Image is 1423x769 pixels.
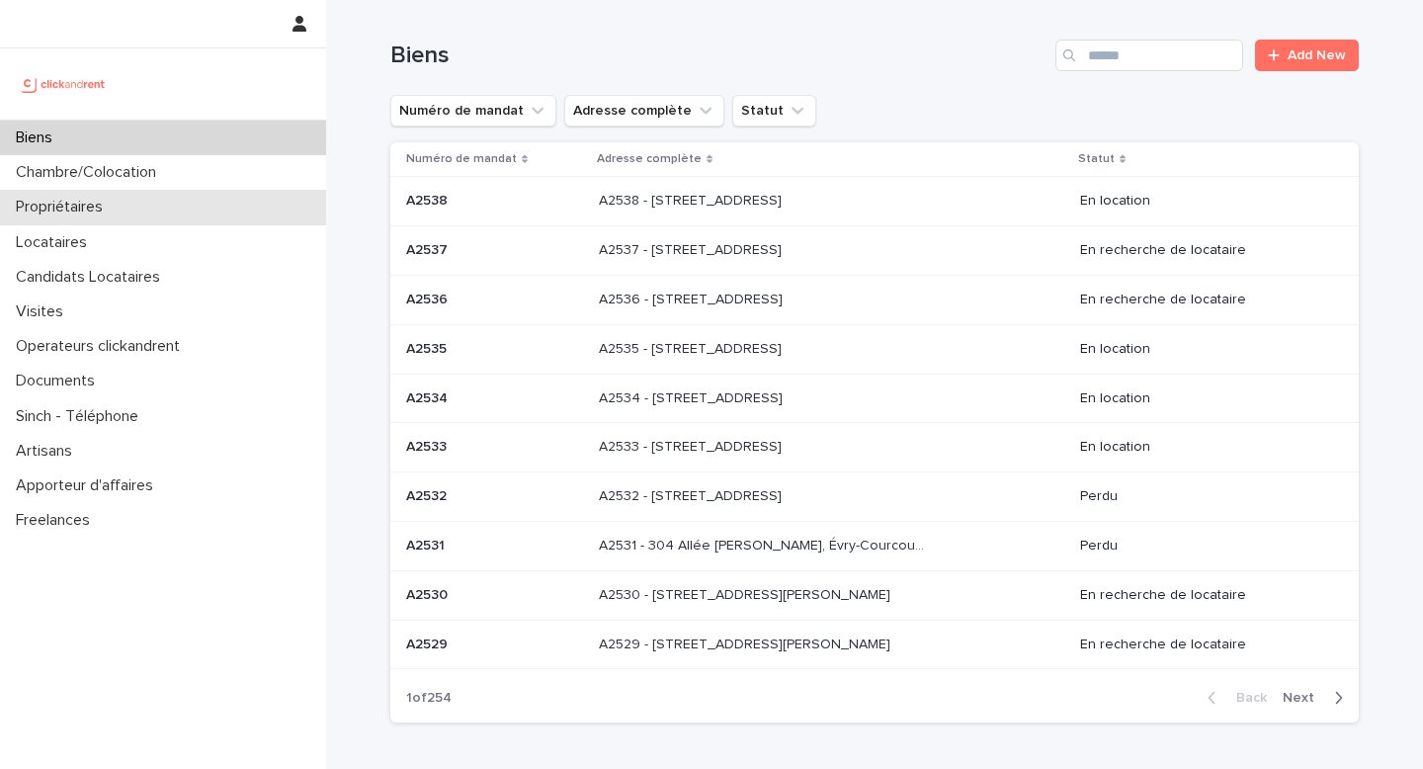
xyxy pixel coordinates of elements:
img: UCB0brd3T0yccxBKYDjQ [16,64,112,104]
button: Back [1192,689,1275,707]
p: A2537 - [STREET_ADDRESS] [599,238,786,259]
p: 1 of 254 [390,674,467,723]
p: En recherche de locataire [1080,637,1327,653]
button: Statut [732,95,816,127]
p: En location [1080,390,1327,407]
p: A2529 [406,633,452,653]
tr: A2538A2538 A2538 - [STREET_ADDRESS]A2538 - [STREET_ADDRESS] En location [390,177,1359,226]
p: A2530 [406,583,452,604]
p: En location [1080,439,1327,456]
p: En recherche de locataire [1080,587,1327,604]
tr: A2533A2533 A2533 - [STREET_ADDRESS]A2533 - [STREET_ADDRESS] En location [390,423,1359,472]
p: A2535 [406,337,451,358]
p: A2531 - 304 Allée Pablo Neruda, Évry-Courcouronnes 91000 [599,534,932,555]
p: A2534 - 134 Cours Aquitaine, Boulogne-Billancourt 92100 [599,386,787,407]
p: Sinch - Téléphone [8,407,154,426]
tr: A2530A2530 A2530 - [STREET_ADDRESS][PERSON_NAME]A2530 - [STREET_ADDRESS][PERSON_NAME] En recherch... [390,570,1359,620]
p: Visites [8,302,79,321]
p: En recherche de locataire [1080,292,1327,308]
p: A2537 [406,238,452,259]
tr: A2536A2536 A2536 - [STREET_ADDRESS]A2536 - [STREET_ADDRESS] En recherche de locataire [390,275,1359,324]
span: Back [1224,691,1267,705]
span: Next [1283,691,1326,705]
p: A2534 [406,386,452,407]
p: En location [1080,341,1327,358]
tr: A2535A2535 A2535 - [STREET_ADDRESS]A2535 - [STREET_ADDRESS] En location [390,324,1359,374]
p: A2533 [406,435,451,456]
span: Add New [1288,48,1346,62]
p: A2531 [406,534,449,555]
p: Propriétaires [8,198,119,216]
p: Perdu [1080,538,1327,555]
p: Locataires [8,233,103,252]
p: A2538 - [STREET_ADDRESS] [599,189,786,210]
button: Next [1275,689,1359,707]
button: Numéro de mandat [390,95,556,127]
h1: Biens [390,42,1047,70]
input: Search [1055,40,1243,71]
p: A2536 - [STREET_ADDRESS] [599,288,787,308]
p: Adresse complète [597,148,702,170]
a: Add New [1255,40,1359,71]
p: A2538 [406,189,452,210]
p: Numéro de mandat [406,148,517,170]
p: En location [1080,193,1327,210]
p: Artisans [8,442,88,461]
p: A2532 - [STREET_ADDRESS] [599,484,786,505]
p: Chambre/Colocation [8,163,172,182]
p: A2533 - [STREET_ADDRESS] [599,435,786,456]
tr: A2529A2529 A2529 - [STREET_ADDRESS][PERSON_NAME]A2529 - [STREET_ADDRESS][PERSON_NAME] En recherch... [390,620,1359,669]
p: Statut [1078,148,1115,170]
button: Adresse complète [564,95,724,127]
tr: A2537A2537 A2537 - [STREET_ADDRESS]A2537 - [STREET_ADDRESS] En recherche de locataire [390,226,1359,276]
tr: A2531A2531 A2531 - 304 Allée [PERSON_NAME], Évry-Courcouronnes 91000A2531 - 304 Allée [PERSON_NAM... [390,521,1359,570]
p: A2532 [406,484,451,505]
p: Freelances [8,511,106,530]
p: Perdu [1080,488,1327,505]
p: En recherche de locataire [1080,242,1327,259]
p: Operateurs clickandrent [8,337,196,356]
tr: A2534A2534 A2534 - [STREET_ADDRESS]A2534 - [STREET_ADDRESS] En location [390,374,1359,423]
p: A2529 - 14 rue Honoré de Balzac, Garges-lès-Gonesse 95140 [599,633,894,653]
p: Biens [8,128,68,147]
p: A2530 - [STREET_ADDRESS][PERSON_NAME] [599,583,894,604]
p: Apporteur d'affaires [8,476,169,495]
p: Candidats Locataires [8,268,176,287]
p: A2536 [406,288,452,308]
p: A2535 - 262 rue du Faubourg Saint-Martin, Paris 75010 [599,337,786,358]
p: Documents [8,372,111,390]
tr: A2532A2532 A2532 - [STREET_ADDRESS]A2532 - [STREET_ADDRESS] Perdu [390,472,1359,522]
